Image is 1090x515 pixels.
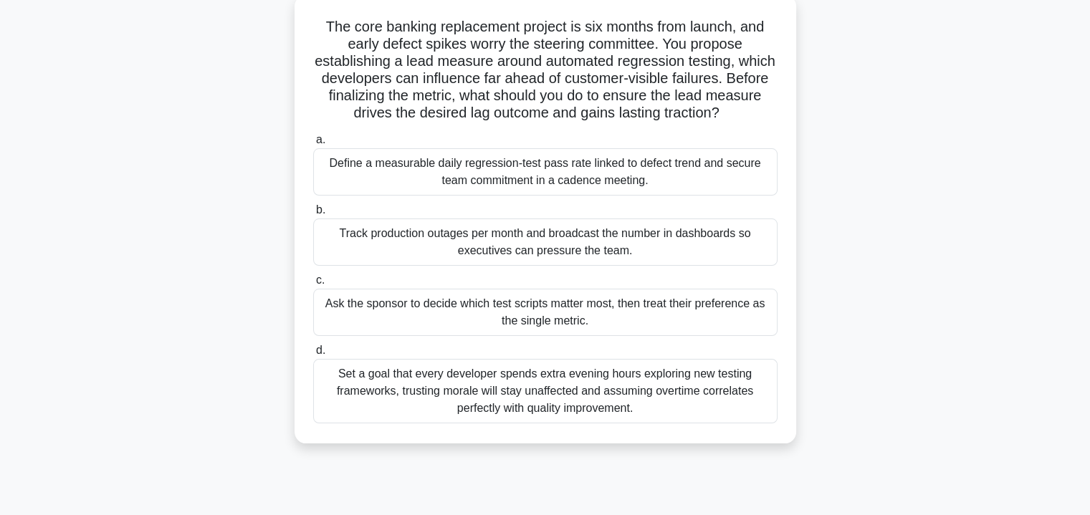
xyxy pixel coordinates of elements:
[313,289,778,336] div: Ask the sponsor to decide which test scripts matter most, then treat their preference as the sing...
[313,359,778,423] div: Set a goal that every developer spends extra evening hours exploring new testing frameworks, trus...
[316,274,325,286] span: c.
[316,203,325,216] span: b.
[316,344,325,356] span: d.
[313,148,778,196] div: Define a measurable daily regression-test pass rate linked to defect trend and secure team commit...
[313,218,778,266] div: Track production outages per month and broadcast the number in dashboards so executives can press...
[316,133,325,145] span: a.
[312,18,779,122] h5: The core banking replacement project is six months from launch, and early defect spikes worry the...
